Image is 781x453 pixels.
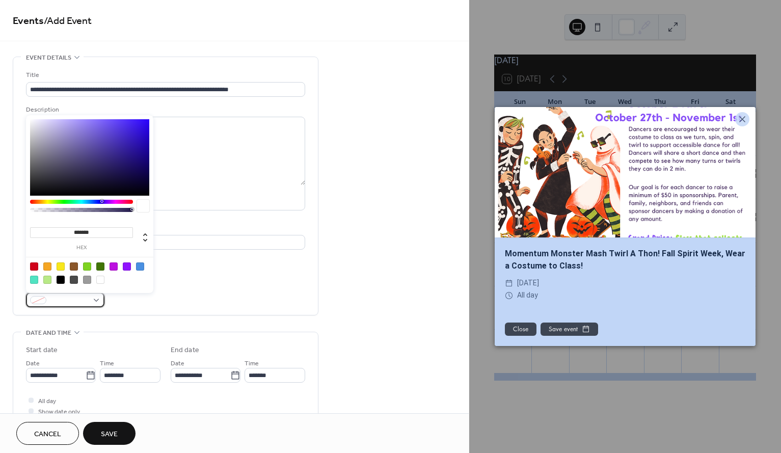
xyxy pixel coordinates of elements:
[70,276,78,284] div: #4A4A4A
[136,262,144,271] div: #4A90E2
[57,276,65,284] div: #000000
[505,277,513,289] div: ​
[70,262,78,271] div: #8B572A
[43,262,51,271] div: #F5A623
[30,262,38,271] div: #D0021B
[517,277,539,289] span: [DATE]
[101,429,118,440] span: Save
[30,245,133,251] label: hex
[245,358,259,369] span: Time
[57,262,65,271] div: #F8E71C
[13,11,44,31] a: Events
[100,358,114,369] span: Time
[83,276,91,284] div: #9B9B9B
[38,407,80,417] span: Show date only
[26,52,71,63] span: Event details
[83,422,136,445] button: Save
[26,223,303,233] div: Location
[83,262,91,271] div: #7ED321
[26,328,71,338] span: Date and time
[26,104,303,115] div: Description
[26,358,40,369] span: Date
[34,429,61,440] span: Cancel
[517,289,538,302] span: All day
[495,248,756,272] div: Momentum Monster Mash Twirl A Thon! Fall Spirit Week, Wear a Costume to Class!
[123,262,131,271] div: #9013FE
[110,262,118,271] div: #BD10E0
[505,289,513,302] div: ​
[38,396,56,407] span: All day
[96,276,104,284] div: #FFFFFF
[505,323,536,336] button: Close
[16,422,79,445] button: Cancel
[541,323,598,336] button: Save event
[30,276,38,284] div: #50E3C2
[43,276,51,284] div: #B8E986
[171,358,184,369] span: Date
[171,345,199,356] div: End date
[44,11,92,31] span: / Add Event
[26,70,303,81] div: Title
[96,262,104,271] div: #417505
[26,345,58,356] div: Start date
